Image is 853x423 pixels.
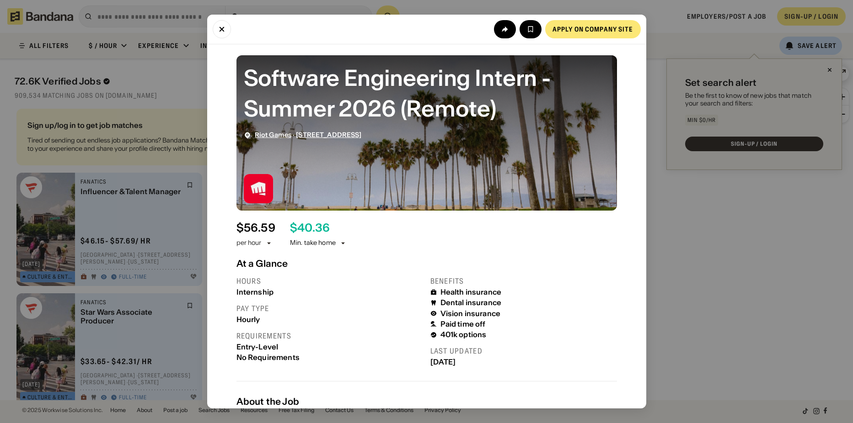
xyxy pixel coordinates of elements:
div: Entry-Level [236,343,423,351]
div: About the Job [236,396,617,407]
div: Benefits [430,276,617,286]
div: · [255,131,362,139]
div: Vision insurance [440,309,501,318]
div: Dental insurance [440,298,502,307]
div: 401k options [440,330,487,339]
div: per hour [236,238,262,248]
div: Health insurance [440,288,502,296]
div: Hourly [236,315,423,324]
a: Riot Games [255,131,291,139]
div: Requirements [236,331,423,341]
div: Min. take home [290,238,347,248]
div: Internship [236,288,423,296]
div: Last updated [430,346,617,356]
div: Pay type [236,304,423,313]
div: At a Glance [236,258,617,269]
div: $ 40.36 [290,222,330,235]
a: [STREET_ADDRESS] [296,131,361,139]
div: Software Engineering Intern - Summer 2026 (Remote) [244,63,610,124]
div: Paid time off [440,320,486,328]
div: No Requirements [236,353,423,362]
div: Hours [236,276,423,286]
div: Apply on company site [553,26,633,32]
img: Riot Games logo [244,174,273,203]
div: [DATE] [430,358,617,366]
button: Close [213,20,231,38]
div: $ 56.59 [236,222,275,235]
